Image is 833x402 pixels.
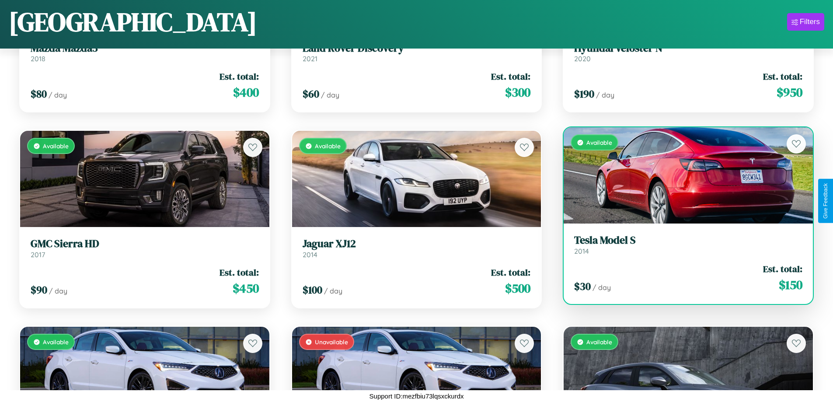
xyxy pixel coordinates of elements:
[303,283,322,297] span: $ 100
[574,279,591,294] span: $ 30
[233,84,259,101] span: $ 400
[574,247,589,255] span: 2014
[303,238,531,250] h3: Jaguar XJ12
[220,70,259,83] span: Est. total:
[593,283,611,292] span: / day
[324,287,342,295] span: / day
[49,287,67,295] span: / day
[43,338,69,346] span: Available
[596,91,614,99] span: / day
[49,91,67,99] span: / day
[505,280,530,297] span: $ 500
[586,338,612,346] span: Available
[763,70,802,83] span: Est. total:
[321,91,339,99] span: / day
[763,262,802,275] span: Est. total:
[574,234,802,255] a: Tesla Model S2014
[369,390,464,402] p: Support ID: mezfbiu73lqsxckurdx
[574,234,802,247] h3: Tesla Model S
[779,276,802,294] span: $ 150
[491,266,530,279] span: Est. total:
[777,84,802,101] span: $ 950
[31,87,47,101] span: $ 80
[303,87,319,101] span: $ 60
[233,280,259,297] span: $ 450
[586,139,612,146] span: Available
[303,250,317,259] span: 2014
[31,42,259,63] a: Mazda Mazda32018
[315,142,341,150] span: Available
[303,238,531,259] a: Jaguar XJ122014
[31,283,47,297] span: $ 90
[303,42,531,63] a: Land Rover Discovery2021
[9,4,257,40] h1: [GEOGRAPHIC_DATA]
[43,142,69,150] span: Available
[823,183,829,219] div: Give Feedback
[220,266,259,279] span: Est. total:
[574,87,594,101] span: $ 190
[315,338,348,346] span: Unavailable
[31,250,45,259] span: 2017
[31,238,259,250] h3: GMC Sierra HD
[800,17,820,26] div: Filters
[303,54,317,63] span: 2021
[505,84,530,101] span: $ 300
[787,13,824,31] button: Filters
[574,54,591,63] span: 2020
[31,54,45,63] span: 2018
[31,238,259,259] a: GMC Sierra HD2017
[491,70,530,83] span: Est. total:
[574,42,802,63] a: Hyundai Veloster N2020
